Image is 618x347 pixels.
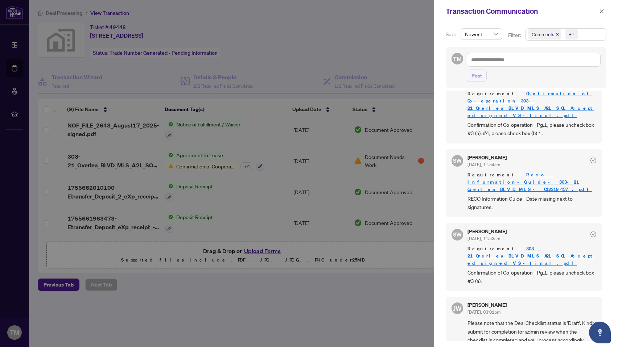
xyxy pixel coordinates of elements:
[467,171,596,193] span: Requirement -
[556,33,559,36] span: close
[599,9,604,14] span: close
[467,155,507,160] h5: [PERSON_NAME]
[467,91,594,118] a: Confirmation of Co-operation_303-21_Overlea_BLVD_MLS_A2L_SOL_Accepted_signed_VS-final.pdf
[467,302,507,308] h5: [PERSON_NAME]
[532,31,554,38] span: Comments
[453,230,462,239] span: SW
[467,246,594,266] a: 303-21_Overlea_BLVD_MLS_A2L_SOL_Accepted_signed_VS-final.pdf
[508,31,522,39] p: Filter:
[467,268,596,285] span: Confirmation of Co-operation - Pg.1, please uncheck box #3 (a).
[467,309,500,315] span: [DATE], 03:01pm
[467,245,596,267] span: Requirement -
[467,236,500,241] span: [DATE], 11:53am
[590,158,596,163] span: check-circle
[467,70,487,82] button: Post
[453,303,462,313] span: JW
[465,29,498,39] span: Newest
[589,322,611,343] button: Open asap
[467,229,507,234] h5: [PERSON_NAME]
[446,6,597,17] div: Transaction Communication
[453,156,462,165] span: SW
[528,29,561,39] span: Comments
[590,231,596,237] span: check-circle
[467,162,500,167] span: [DATE], 11:54am
[467,195,596,212] span: RECO Information Guide - Date missing next to signatures.
[467,172,592,192] a: Reco-Information-Guide- 303-21 Overlea_BLVD_MLS- C12319457.pdf
[467,121,596,138] span: Confirmation of Co-operation - Pg.1, please uncheck box #3 (a). #4, please check box (b) 1.
[467,90,596,119] span: Requirement -
[446,30,458,38] p: Sort:
[569,31,574,38] div: +1
[453,54,461,63] span: TM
